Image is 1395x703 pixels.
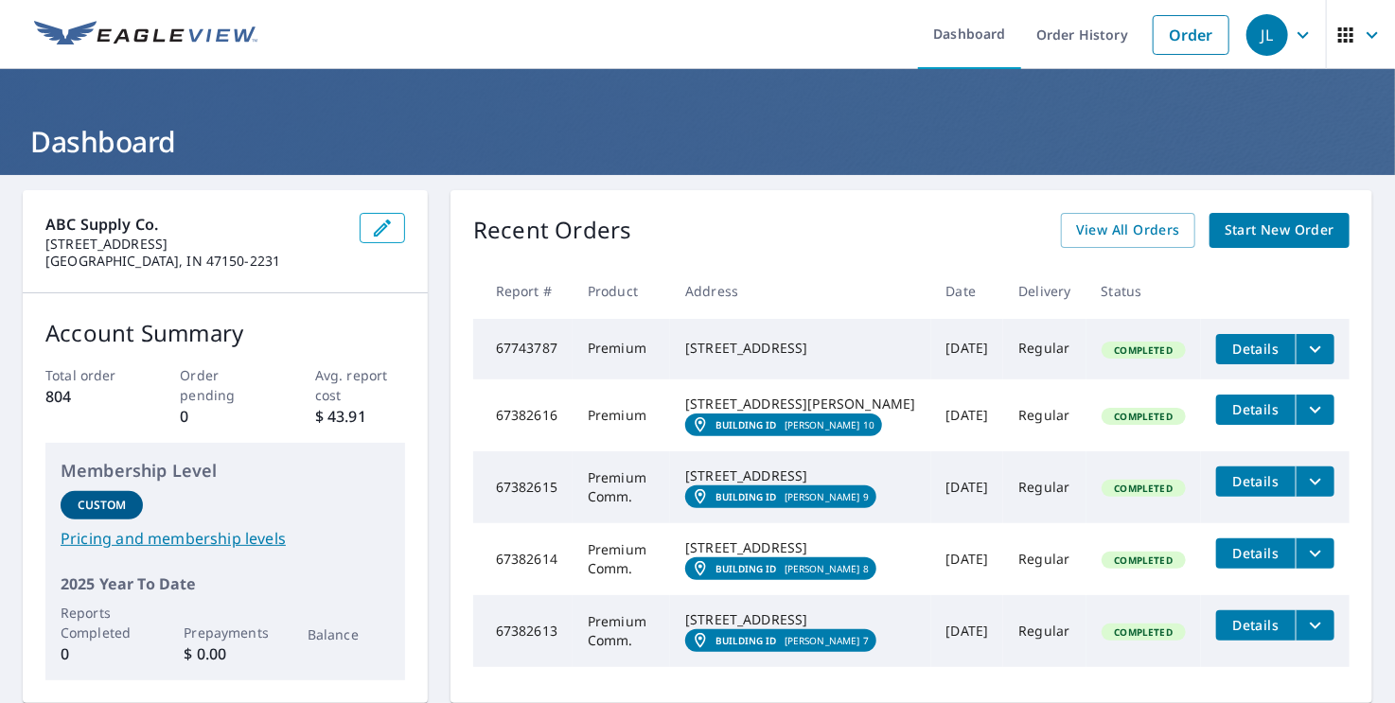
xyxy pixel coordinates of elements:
p: Custom [78,497,127,514]
th: Status [1086,263,1201,319]
td: Regular [1003,319,1086,379]
span: Details [1227,544,1284,562]
p: Reports Completed [61,603,143,642]
p: 0 [61,642,143,665]
td: Regular [1003,595,1086,667]
p: Avg. report cost [315,365,405,405]
p: 2025 Year To Date [61,572,390,595]
p: Total order [45,365,135,385]
a: Building ID[PERSON_NAME] 9 [685,485,876,508]
p: Recent Orders [473,213,632,248]
p: Balance [308,624,390,644]
p: ABC Supply Co. [45,213,344,236]
button: filesDropdownBtn-67382614 [1296,538,1334,569]
td: Regular [1003,451,1086,523]
p: [STREET_ADDRESS] [45,236,344,253]
div: [STREET_ADDRESS][PERSON_NAME] [685,395,915,413]
th: Product [573,263,670,319]
p: 804 [45,385,135,408]
td: 67382613 [473,595,573,667]
div: [STREET_ADDRESS] [685,538,915,557]
div: [STREET_ADDRESS] [685,339,915,358]
p: Prepayments [184,623,266,642]
button: filesDropdownBtn-67382616 [1296,395,1334,425]
button: detailsBtn-67382613 [1216,610,1296,641]
button: filesDropdownBtn-67382613 [1296,610,1334,641]
p: $ 0.00 [184,642,266,665]
p: Membership Level [61,458,390,483]
a: Order [1153,15,1229,55]
button: detailsBtn-67382616 [1216,395,1296,425]
button: filesDropdownBtn-67743787 [1296,334,1334,364]
span: Completed [1104,343,1184,357]
button: detailsBtn-67382615 [1216,466,1296,497]
span: View All Orders [1076,219,1180,242]
span: Details [1227,400,1284,418]
img: EV Logo [34,21,257,49]
td: 67382615 [473,451,573,523]
p: 0 [180,405,270,428]
td: [DATE] [931,319,1004,379]
button: filesDropdownBtn-67382615 [1296,466,1334,497]
a: Building ID[PERSON_NAME] 7 [685,629,876,652]
td: Premium [573,319,670,379]
th: Report # [473,263,573,319]
a: View All Orders [1061,213,1195,248]
p: Account Summary [45,316,405,350]
em: Building ID [715,491,777,502]
td: Premium Comm. [573,595,670,667]
div: JL [1246,14,1288,56]
a: Building ID[PERSON_NAME] 8 [685,557,876,580]
p: [GEOGRAPHIC_DATA], IN 47150-2231 [45,253,344,270]
td: 67743787 [473,319,573,379]
span: Details [1227,340,1284,358]
td: [DATE] [931,523,1004,595]
a: Building ID[PERSON_NAME] 10 [685,413,882,436]
em: Building ID [715,419,777,431]
span: Details [1227,472,1284,490]
em: Building ID [715,635,777,646]
th: Date [931,263,1004,319]
td: Premium Comm. [573,451,670,523]
span: Completed [1104,625,1184,639]
td: Premium Comm. [573,523,670,595]
td: Regular [1003,523,1086,595]
td: Premium [573,379,670,451]
div: [STREET_ADDRESS] [685,466,915,485]
td: 67382614 [473,523,573,595]
td: Regular [1003,379,1086,451]
span: Completed [1104,554,1184,567]
td: [DATE] [931,595,1004,667]
div: [STREET_ADDRESS] [685,610,915,629]
th: Delivery [1003,263,1086,319]
button: detailsBtn-67743787 [1216,334,1296,364]
h1: Dashboard [23,122,1372,161]
span: Start New Order [1225,219,1334,242]
p: Order pending [180,365,270,405]
a: Pricing and membership levels [61,527,390,550]
th: Address [670,263,930,319]
button: detailsBtn-67382614 [1216,538,1296,569]
td: 67382616 [473,379,573,451]
span: Completed [1104,410,1184,423]
a: Start New Order [1210,213,1350,248]
span: Details [1227,616,1284,634]
p: $ 43.91 [315,405,405,428]
span: Completed [1104,482,1184,495]
td: [DATE] [931,379,1004,451]
td: [DATE] [931,451,1004,523]
em: Building ID [715,563,777,574]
